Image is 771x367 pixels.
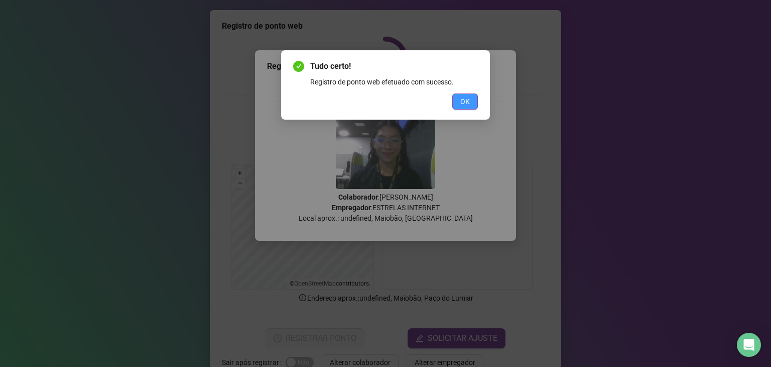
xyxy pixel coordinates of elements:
span: check-circle [293,61,304,72]
div: Registro de ponto web efetuado com sucesso. [310,76,478,87]
span: OK [460,96,470,107]
span: Tudo certo! [310,60,478,72]
div: Open Intercom Messenger [737,333,761,357]
button: OK [452,94,478,110]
